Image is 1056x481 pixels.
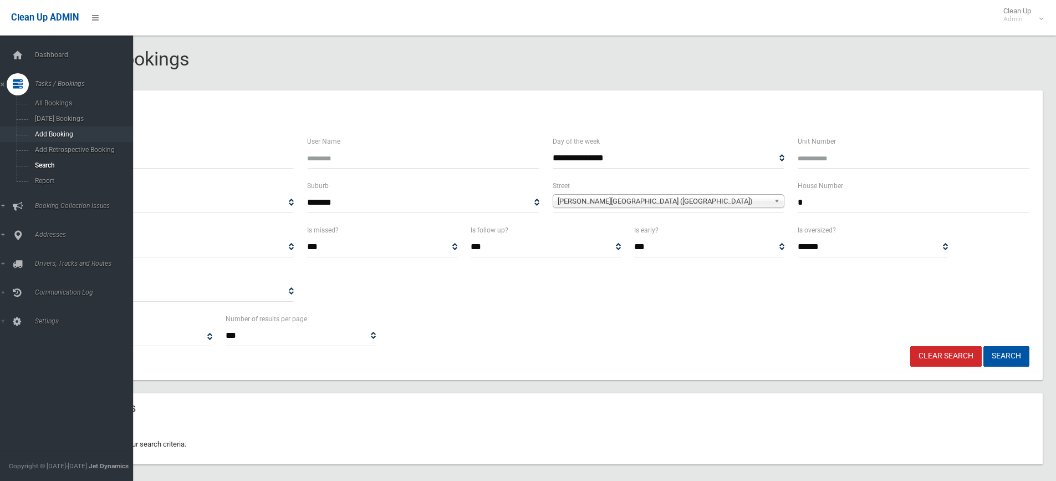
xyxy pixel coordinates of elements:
[553,135,600,148] label: Day of the week
[32,288,141,296] span: Communication Log
[471,224,508,236] label: Is follow up?
[998,7,1042,23] span: Clean Up
[553,180,570,192] label: Street
[798,180,843,192] label: House Number
[983,346,1029,367] button: Search
[32,260,141,267] span: Drivers, Trucks and Routes
[798,135,836,148] label: Unit Number
[32,99,132,107] span: All Bookings
[32,202,141,210] span: Booking Collection Issues
[32,130,132,138] span: Add Booking
[558,195,769,208] span: [PERSON_NAME][GEOGRAPHIC_DATA] ([GEOGRAPHIC_DATA])
[307,224,339,236] label: Is missed?
[226,313,307,325] label: Number of results per page
[307,135,340,148] label: User Name
[32,51,141,59] span: Dashboard
[910,346,982,367] a: Clear Search
[49,424,1043,464] div: No bookings match your search criteria.
[89,462,129,470] strong: Jet Dynamics
[32,115,132,123] span: [DATE] Bookings
[307,180,329,192] label: Suburb
[9,462,87,470] span: Copyright © [DATE]-[DATE]
[634,224,659,236] label: Is early?
[32,80,141,88] span: Tasks / Bookings
[798,224,836,236] label: Is oversized?
[1003,15,1031,23] small: Admin
[32,231,141,239] span: Addresses
[32,161,132,169] span: Search
[32,146,132,154] span: Add Retrospective Booking
[11,12,79,23] span: Clean Up ADMIN
[32,177,132,185] span: Report
[32,317,141,325] span: Settings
